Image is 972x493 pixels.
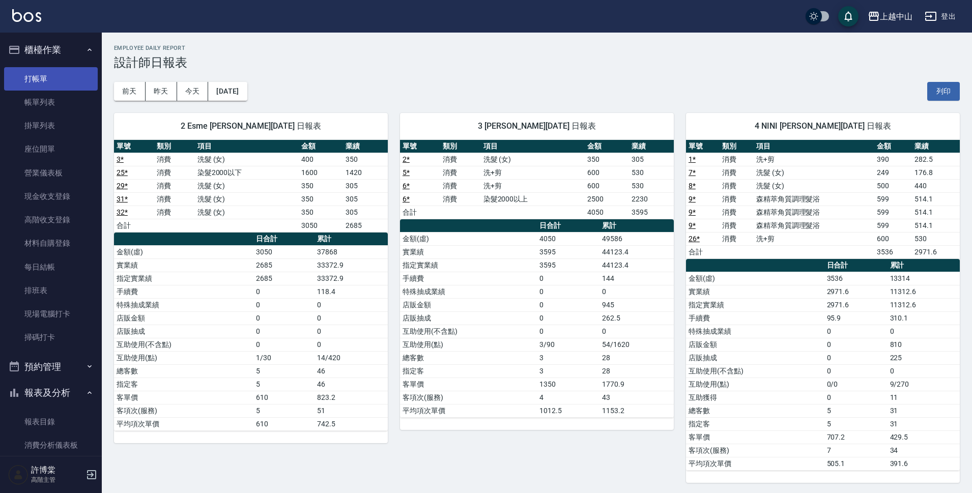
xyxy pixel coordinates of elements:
[154,153,194,166] td: 消費
[599,338,674,351] td: 54/1620
[4,37,98,63] button: 櫃檯作業
[4,185,98,208] a: 現金收支登錄
[4,137,98,161] a: 座位開單
[114,378,253,391] td: 指定客
[253,272,315,285] td: 2685
[114,55,960,70] h3: 設計師日報表
[888,404,960,417] td: 31
[686,338,824,351] td: 店販金額
[537,351,599,364] td: 3
[754,206,875,219] td: 森精萃角質調理髮浴
[824,417,888,430] td: 5
[114,404,253,417] td: 客項次(服務)
[253,233,315,246] th: 日合計
[412,121,662,131] span: 3 [PERSON_NAME][DATE] 日報表
[912,232,960,245] td: 530
[253,298,315,311] td: 0
[4,161,98,185] a: 營業儀表板
[537,391,599,404] td: 4
[888,391,960,404] td: 11
[686,364,824,378] td: 互助使用(不含點)
[720,140,753,153] th: 類別
[686,430,824,444] td: 客單價
[537,285,599,298] td: 0
[824,325,888,338] td: 0
[537,378,599,391] td: 1350
[299,192,344,206] td: 350
[114,325,253,338] td: 店販抽成
[686,285,824,298] td: 實業績
[343,140,388,153] th: 業績
[599,404,674,417] td: 1153.2
[599,272,674,285] td: 144
[299,166,344,179] td: 1600
[888,272,960,285] td: 13314
[585,153,630,166] td: 350
[114,391,253,404] td: 客單價
[686,325,824,338] td: 特殊抽成業績
[537,338,599,351] td: 3/90
[195,140,299,153] th: 項目
[824,338,888,351] td: 0
[686,298,824,311] td: 指定實業績
[874,219,911,232] td: 599
[874,166,911,179] td: 249
[537,311,599,325] td: 0
[114,298,253,311] td: 特殊抽成業績
[537,404,599,417] td: 1012.5
[315,311,388,325] td: 0
[585,192,630,206] td: 2500
[343,219,388,232] td: 2685
[754,232,875,245] td: 洗+剪
[754,192,875,206] td: 森精萃角質調理髮浴
[824,444,888,457] td: 7
[874,179,911,192] td: 500
[299,219,344,232] td: 3050
[537,325,599,338] td: 0
[754,219,875,232] td: 森精萃角質調理髮浴
[720,166,753,179] td: 消費
[874,140,911,153] th: 金額
[253,338,315,351] td: 0
[599,364,674,378] td: 28
[315,258,388,272] td: 33372.9
[195,179,299,192] td: 洗髮 (女)
[400,219,674,418] table: a dense table
[599,245,674,258] td: 44123.4
[585,166,630,179] td: 600
[824,272,888,285] td: 3536
[253,245,315,258] td: 3050
[343,166,388,179] td: 1420
[874,245,911,258] td: 3536
[599,325,674,338] td: 0
[585,140,630,153] th: 金額
[888,338,960,351] td: 810
[114,351,253,364] td: 互助使用(點)
[400,140,674,219] table: a dense table
[400,311,537,325] td: 店販抽成
[4,279,98,302] a: 排班表
[400,364,537,378] td: 指定客
[253,378,315,391] td: 5
[114,311,253,325] td: 店販金額
[912,206,960,219] td: 514.1
[686,272,824,285] td: 金額(虛)
[315,391,388,404] td: 823.2
[537,245,599,258] td: 3595
[912,153,960,166] td: 282.5
[400,325,537,338] td: 互助使用(不含點)
[114,285,253,298] td: 手續費
[114,140,388,233] table: a dense table
[315,233,388,246] th: 累計
[299,179,344,192] td: 350
[400,404,537,417] td: 平均項次單價
[146,82,177,101] button: 昨天
[400,351,537,364] td: 總客數
[400,338,537,351] td: 互助使用(點)
[585,206,630,219] td: 4050
[720,153,753,166] td: 消費
[315,351,388,364] td: 14/420
[315,404,388,417] td: 51
[912,179,960,192] td: 440
[177,82,209,101] button: 今天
